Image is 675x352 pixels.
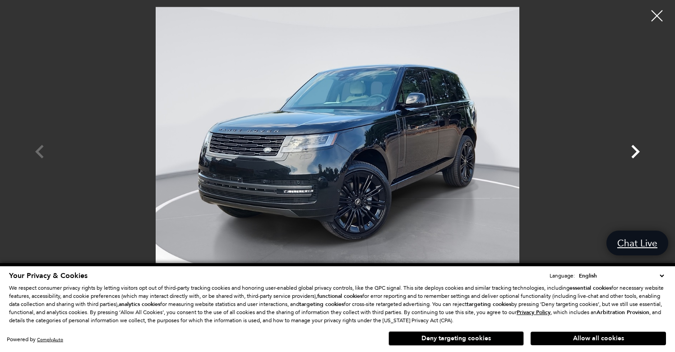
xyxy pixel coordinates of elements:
[388,331,524,346] button: Deny targeting cookies
[577,271,666,280] select: Language Select
[613,237,662,249] span: Chat Live
[37,337,63,343] a: ComplyAuto
[517,309,550,315] a: Privacy Policy
[9,271,88,281] span: Your Privacy & Cookies
[531,332,666,345] button: Allow all cookies
[7,337,63,343] div: Powered by
[119,301,160,308] strong: analytics cookies
[317,292,362,300] strong: functional cookies
[299,301,344,308] strong: targeting cookies
[569,284,611,292] strong: essential cookies
[467,301,511,308] strong: targeting cookies
[596,309,649,316] strong: Arbitration Provision
[550,273,575,278] div: Language:
[622,134,649,174] div: Next
[606,231,668,255] a: Chat Live
[67,7,608,280] img: New 2025 Santorini Black LAND ROVER SE image 1
[9,284,666,324] p: We respect consumer privacy rights by letting visitors opt out of third-party tracking cookies an...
